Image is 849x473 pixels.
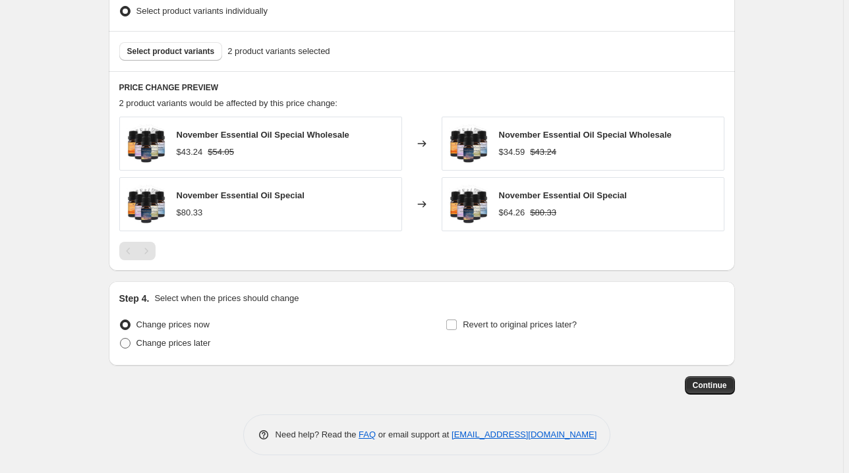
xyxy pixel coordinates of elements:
img: shopify-6oils-cards_6df80609-9130-424b-9c86-ce5233fb12f5_80x.jpg [127,124,166,163]
button: Continue [685,376,735,395]
span: or email support at [376,430,452,439]
img: shopify-6oils-cards_5457de3f-68d1-4b17-9049-1132dac50162_80x.jpg [127,184,166,224]
span: Continue [693,380,727,391]
nav: Pagination [119,242,156,260]
img: shopify-6oils-cards_5457de3f-68d1-4b17-9049-1132dac50162_80x.jpg [449,184,488,224]
h6: PRICE CHANGE PREVIEW [119,82,724,93]
div: $80.33 [177,206,203,219]
span: November Essential Oil Special [177,190,305,200]
span: Change prices later [136,338,211,348]
span: November Essential Oil Special [499,190,627,200]
p: Select when the prices should change [154,292,299,305]
div: $34.59 [499,146,525,159]
img: shopify-6oils-cards_6df80609-9130-424b-9c86-ce5233fb12f5_80x.jpg [449,124,488,163]
span: November Essential Oil Special Wholesale [499,130,672,140]
a: [EMAIL_ADDRESS][DOMAIN_NAME] [452,430,597,439]
strike: $43.24 [530,146,556,159]
strike: $80.33 [530,206,556,219]
a: FAQ [359,430,376,439]
span: 2 product variants selected [227,45,330,58]
button: Select product variants [119,42,223,61]
span: Change prices now [136,320,210,329]
span: Need help? Read the [276,430,359,439]
span: November Essential Oil Special Wholesale [177,130,349,140]
span: Select product variants individually [136,6,268,16]
strike: $54.05 [208,146,234,159]
span: 2 product variants would be affected by this price change: [119,98,337,108]
span: Revert to original prices later? [463,320,577,329]
span: Select product variants [127,46,215,57]
div: $64.26 [499,206,525,219]
div: $43.24 [177,146,203,159]
h2: Step 4. [119,292,150,305]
